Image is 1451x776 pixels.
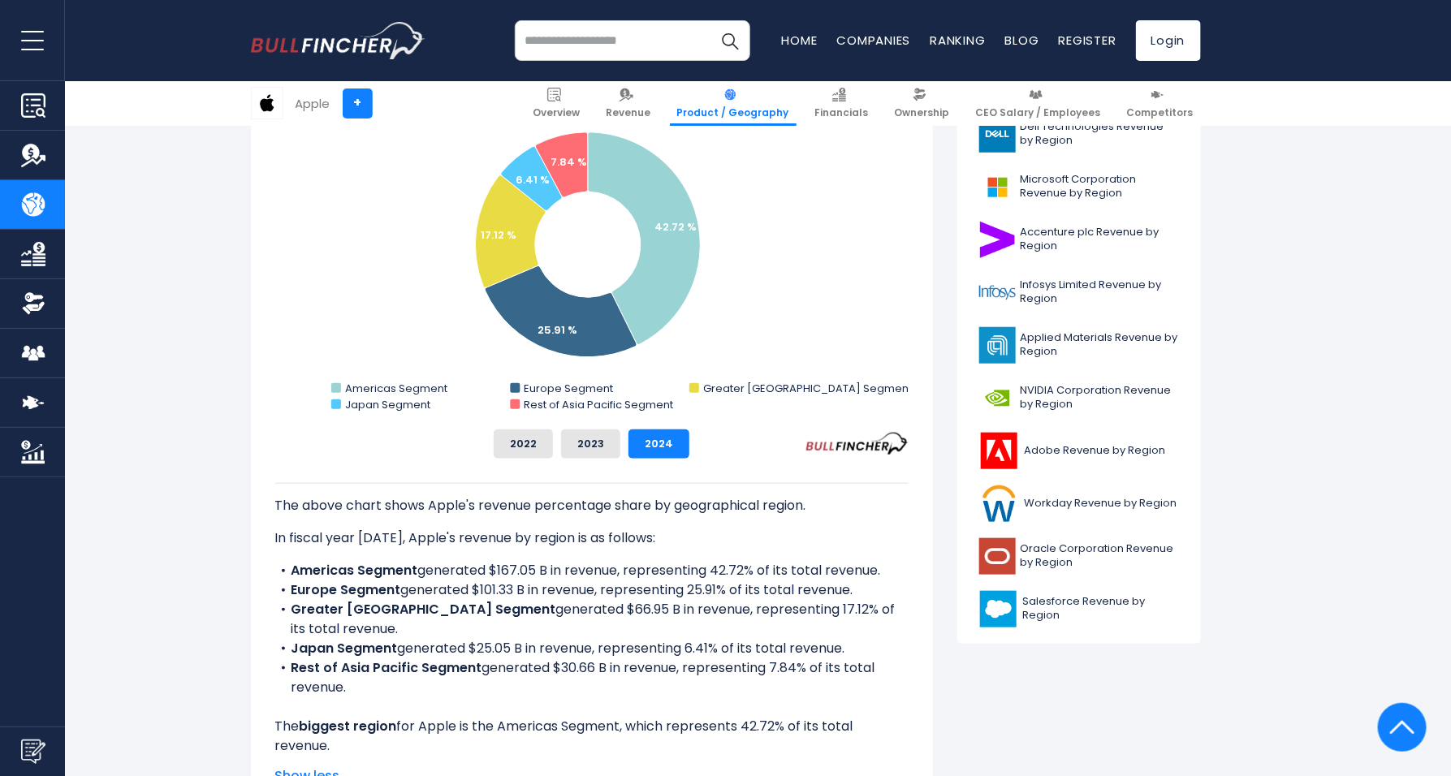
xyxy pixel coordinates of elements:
a: Companies [837,32,911,49]
text: Greater [GEOGRAPHIC_DATA] Segment [703,381,912,396]
a: NVIDIA Corporation Revenue by Region [969,376,1189,420]
span: Overview [533,106,581,119]
span: Revenue [607,106,651,119]
text: 42.72 % [654,219,697,235]
li: generated $66.95 B in revenue, representing 17.12% of its total revenue. [275,600,909,639]
span: Oracle Corporation Revenue by Region [1021,542,1179,570]
a: Competitors [1120,81,1201,126]
span: Accenture plc Revenue by Region [1021,226,1179,253]
img: ACN logo [979,222,1016,258]
b: Japan Segment [291,639,398,657]
img: ORCL logo [979,538,1016,575]
a: Overview [526,81,588,126]
a: + [343,88,373,119]
b: biggest region [300,717,397,735]
span: Salesforce Revenue by Region [1023,595,1179,623]
button: 2022 [494,429,553,459]
a: Register [1059,32,1116,49]
span: Adobe Revenue by Region [1025,444,1166,458]
span: Infosys Limited Revenue by Region [1021,278,1179,306]
a: Blog [1005,32,1039,49]
div: The for Apple is the Americas Segment, which represents 42.72% of its total revenue. The for Appl... [275,483,909,775]
text: Rest of Asia Pacific Segment [524,397,673,412]
text: Japan Segment [345,397,430,412]
a: Applied Materials Revenue by Region [969,323,1189,368]
a: Home [782,32,818,49]
a: Login [1136,20,1201,61]
span: CEO Salary / Employees [976,106,1101,119]
svg: Apple's Revenue Share by Region [275,92,909,416]
a: Go to homepage [251,22,425,59]
span: Product / Geography [677,106,789,119]
a: Product / Geography [670,81,797,126]
li: generated $25.05 B in revenue, representing 6.41% of its total revenue. [275,639,909,658]
a: Accenture plc Revenue by Region [969,218,1189,262]
text: Americas Segment [345,381,447,396]
a: Salesforce Revenue by Region [969,587,1189,632]
span: Dell Technologies Revenue by Region [1021,120,1179,148]
button: 2023 [561,429,620,459]
img: bullfincher logo [251,22,425,59]
span: Microsoft Corporation Revenue by Region [1021,173,1179,200]
text: 25.91 % [538,322,577,338]
img: AAPL logo [252,88,283,119]
img: CRM logo [979,591,1018,627]
span: Applied Materials Revenue by Region [1021,331,1179,359]
p: The above chart shows Apple's revenue percentage share by geographical region. [275,496,909,515]
button: 2024 [628,429,689,459]
a: Workday Revenue by Region [969,481,1189,526]
a: Oracle Corporation Revenue by Region [969,534,1189,579]
a: Microsoft Corporation Revenue by Region [969,165,1189,209]
img: INFY logo [979,274,1016,311]
span: Workday Revenue by Region [1025,497,1177,511]
a: Financials [808,81,876,126]
a: Revenue [599,81,659,126]
a: Ownership [887,81,957,126]
p: In fiscal year [DATE], Apple's revenue by region is as follows: [275,528,909,548]
b: Rest of Asia Pacific Segment [291,658,482,677]
img: DELL logo [979,116,1016,153]
b: Americas Segment [291,561,418,580]
img: NVDA logo [979,380,1016,416]
text: 6.41 % [516,172,550,188]
span: Ownership [895,106,950,119]
div: Apple [296,94,330,113]
a: Adobe Revenue by Region [969,429,1189,473]
img: ADBE logo [979,433,1020,469]
li: generated $167.05 B in revenue, representing 42.72% of its total revenue. [275,561,909,580]
span: Financials [815,106,869,119]
a: Infosys Limited Revenue by Region [969,270,1189,315]
text: Europe Segment [524,381,613,396]
text: 17.12 % [481,227,516,243]
button: Search [710,20,750,61]
span: Competitors [1127,106,1194,119]
text: 7.84 % [551,154,587,170]
li: generated $101.33 B in revenue, representing 25.91% of its total revenue. [275,580,909,600]
li: generated $30.66 B in revenue, representing 7.84% of its total revenue. [275,658,909,697]
b: Europe Segment [291,580,401,599]
b: Greater [GEOGRAPHIC_DATA] Segment [291,600,556,619]
a: Ranking [931,32,986,49]
span: NVIDIA Corporation Revenue by Region [1021,384,1179,412]
a: CEO Salary / Employees [969,81,1108,126]
img: WDAY logo [979,485,1020,522]
img: Ownership [21,291,45,316]
img: AMAT logo [979,327,1016,364]
a: Dell Technologies Revenue by Region [969,112,1189,157]
img: MSFT logo [979,169,1016,205]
